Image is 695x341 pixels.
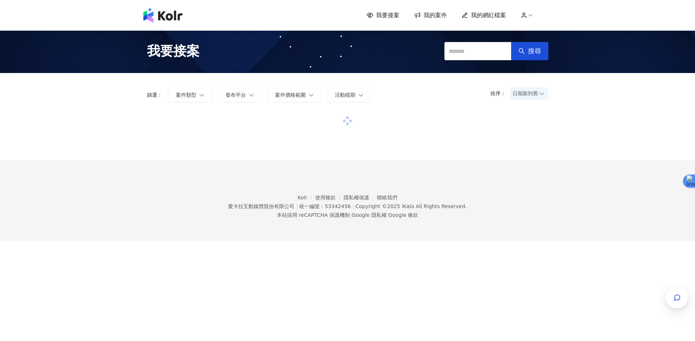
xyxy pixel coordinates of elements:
[225,92,246,98] span: 發布平台
[513,88,546,99] span: 日期新到舊
[424,11,447,19] span: 我的案件
[352,203,354,209] span: |
[218,88,262,102] button: 發布平台
[414,11,447,19] a: 我的案件
[462,11,506,19] a: 我的網紅檔案
[490,91,510,96] p: 排序：
[376,11,399,19] span: 我要接案
[511,42,548,60] button: 搜尋
[147,42,200,60] span: 我要接案
[299,203,351,209] div: 統一編號：53342456
[143,8,182,23] img: logo
[388,212,418,218] a: Google 條款
[528,47,541,55] span: 搜尋
[367,11,399,19] a: 我要接案
[344,195,377,200] a: 隱私權保護
[296,203,298,209] span: |
[352,212,387,218] a: Google 隱私權
[335,92,355,98] span: 活動檔期
[275,92,306,98] span: 案件價格範圍
[168,88,212,102] button: 案件類型
[518,48,525,54] span: search
[327,88,371,102] button: 活動檔期
[377,195,397,200] a: 聯絡我們
[298,195,315,200] a: Kolr
[350,212,352,218] span: |
[355,203,467,209] div: Copyright © 2025 All Rights Reserved.
[277,211,418,219] span: 本站採用 reCAPTCHA 保護機制
[315,195,344,200] a: 使用條款
[228,203,294,209] div: 愛卡拉互動媒體股份有限公司
[402,203,414,209] a: iKala
[387,212,389,218] span: |
[267,88,321,102] button: 案件價格範圍
[471,11,506,19] span: 我的網紅檔案
[147,92,162,98] p: 篩選：
[176,92,196,98] span: 案件類型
